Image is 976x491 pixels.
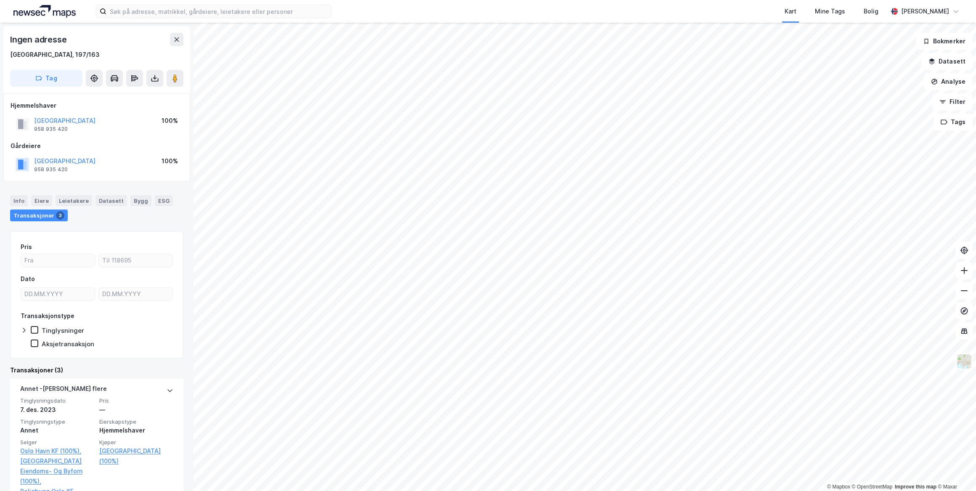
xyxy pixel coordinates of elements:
[99,446,173,466] a: [GEOGRAPHIC_DATA] (100%)
[956,353,972,369] img: Z
[162,156,178,166] div: 100%
[42,326,84,334] div: Tinglysninger
[895,484,936,490] a: Improve this map
[56,195,92,206] div: Leietakere
[20,405,94,415] div: 7. des. 2023
[99,418,173,425] span: Eierskapstype
[95,195,127,206] div: Datasett
[99,425,173,435] div: Hjemmelshaver
[99,288,172,300] input: DD.MM.YYYY
[11,141,183,151] div: Gårdeiere
[99,254,172,267] input: Til 118695
[99,439,173,446] span: Kjøper
[934,451,976,491] iframe: Chat Widget
[10,365,183,375] div: Transaksjoner (3)
[864,6,878,16] div: Bolig
[162,116,178,126] div: 100%
[21,274,35,284] div: Dato
[21,311,74,321] div: Transaksjonstype
[21,242,32,252] div: Pris
[20,425,94,435] div: Annet
[20,384,107,397] div: Annet - [PERSON_NAME] flere
[34,126,68,133] div: 958 935 420
[901,6,949,16] div: [PERSON_NAME]
[916,33,973,50] button: Bokmerker
[785,6,796,16] div: Kart
[20,439,94,446] span: Selger
[852,484,893,490] a: OpenStreetMap
[21,288,95,300] input: DD.MM.YYYY
[815,6,845,16] div: Mine Tags
[10,210,68,221] div: Transaksjoner
[20,397,94,404] span: Tinglysningsdato
[20,446,94,456] a: Oslo Havn KF (100%),
[827,484,850,490] a: Mapbox
[934,114,973,130] button: Tags
[921,53,973,70] button: Datasett
[20,456,94,486] a: [GEOGRAPHIC_DATA] Eiendoms- Og Byforn (100%),
[924,73,973,90] button: Analyse
[34,166,68,173] div: 958 935 420
[10,50,100,60] div: [GEOGRAPHIC_DATA], 197/163
[10,70,82,87] button: Tag
[11,101,183,111] div: Hjemmelshaver
[932,93,973,110] button: Filter
[155,195,173,206] div: ESG
[10,195,28,206] div: Info
[42,340,94,348] div: Aksjetransaksjon
[21,254,95,267] input: Fra
[56,211,64,220] div: 3
[20,418,94,425] span: Tinglysningstype
[13,5,76,18] img: logo.a4113a55bc3d86da70a041830d287a7e.svg
[10,33,68,46] div: Ingen adresse
[99,397,173,404] span: Pris
[106,5,331,18] input: Søk på adresse, matrikkel, gårdeiere, leietakere eller personer
[99,405,173,415] div: —
[31,195,52,206] div: Eiere
[130,195,151,206] div: Bygg
[934,451,976,491] div: Kontrollprogram for chat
